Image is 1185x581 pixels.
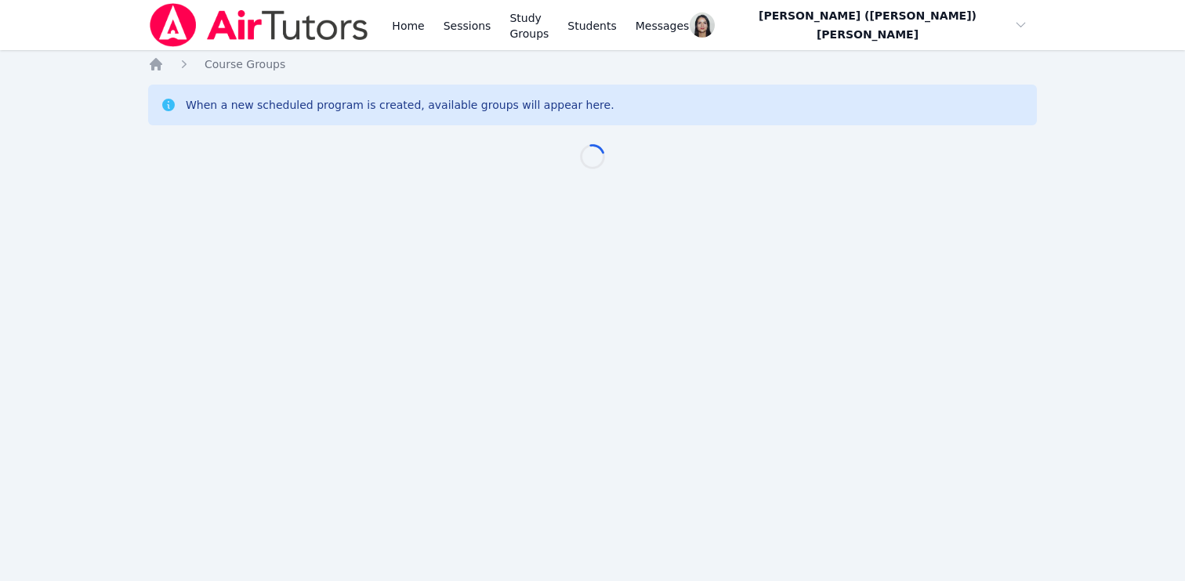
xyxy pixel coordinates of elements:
[205,58,285,70] span: Course Groups
[148,56,1037,72] nav: Breadcrumb
[205,56,285,72] a: Course Groups
[636,18,690,34] span: Messages
[148,3,370,47] img: Air Tutors
[186,97,614,113] div: When a new scheduled program is created, available groups will appear here.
